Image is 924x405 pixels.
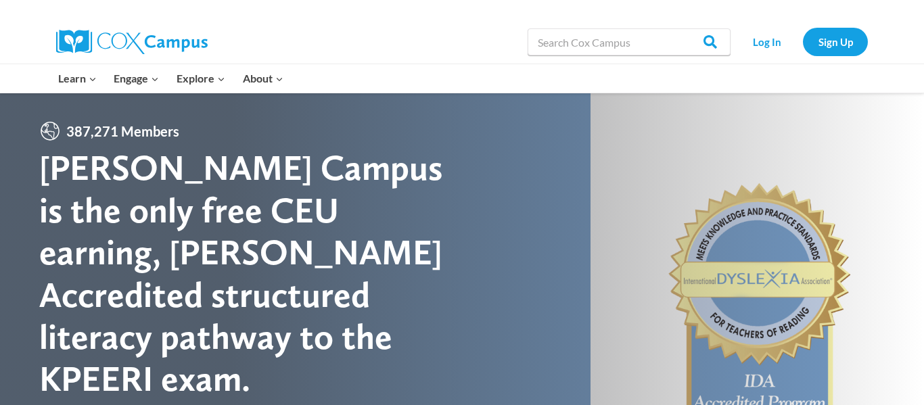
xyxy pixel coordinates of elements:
input: Search Cox Campus [528,28,731,55]
span: 387,271 Members [61,120,185,142]
div: [PERSON_NAME] Campus is the only free CEU earning, [PERSON_NAME] Accredited structured literacy p... [39,147,462,400]
span: Engage [114,70,159,87]
a: Log In [737,28,796,55]
span: About [243,70,283,87]
nav: Secondary Navigation [737,28,868,55]
a: Sign Up [803,28,868,55]
img: Cox Campus [56,30,208,54]
span: Explore [177,70,225,87]
span: Learn [58,70,97,87]
nav: Primary Navigation [49,64,292,93]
